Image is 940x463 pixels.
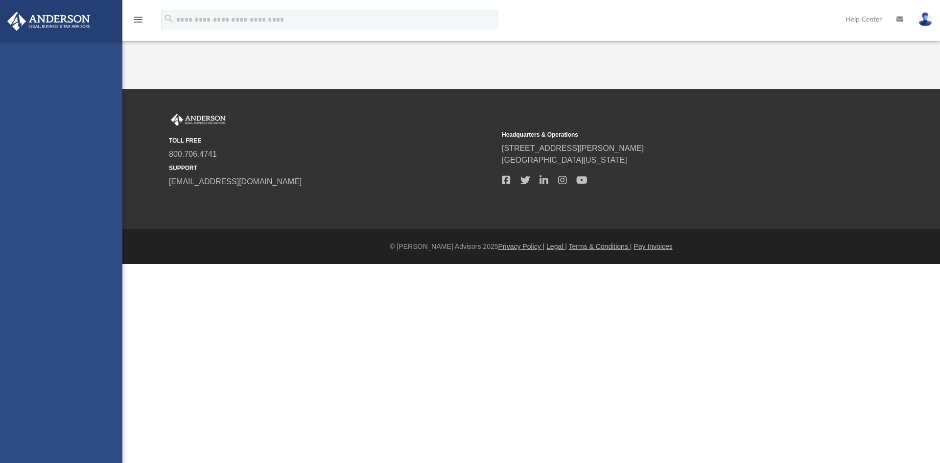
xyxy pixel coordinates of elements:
a: Pay Invoices [634,243,672,250]
a: 800.706.4741 [169,150,217,158]
img: User Pic [918,12,933,26]
i: menu [132,14,144,25]
a: [GEOGRAPHIC_DATA][US_STATE] [502,156,627,164]
a: Legal | [546,243,567,250]
a: menu [132,19,144,25]
small: SUPPORT [169,164,495,172]
small: TOLL FREE [169,136,495,145]
a: [EMAIL_ADDRESS][DOMAIN_NAME] [169,177,302,186]
a: [STREET_ADDRESS][PERSON_NAME] [502,144,644,152]
i: search [164,13,174,24]
img: Anderson Advisors Platinum Portal [4,12,93,31]
img: Anderson Advisors Platinum Portal [169,114,228,126]
a: Terms & Conditions | [569,243,632,250]
a: Privacy Policy | [498,243,545,250]
div: © [PERSON_NAME] Advisors 2025 [122,242,940,252]
small: Headquarters & Operations [502,130,828,139]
